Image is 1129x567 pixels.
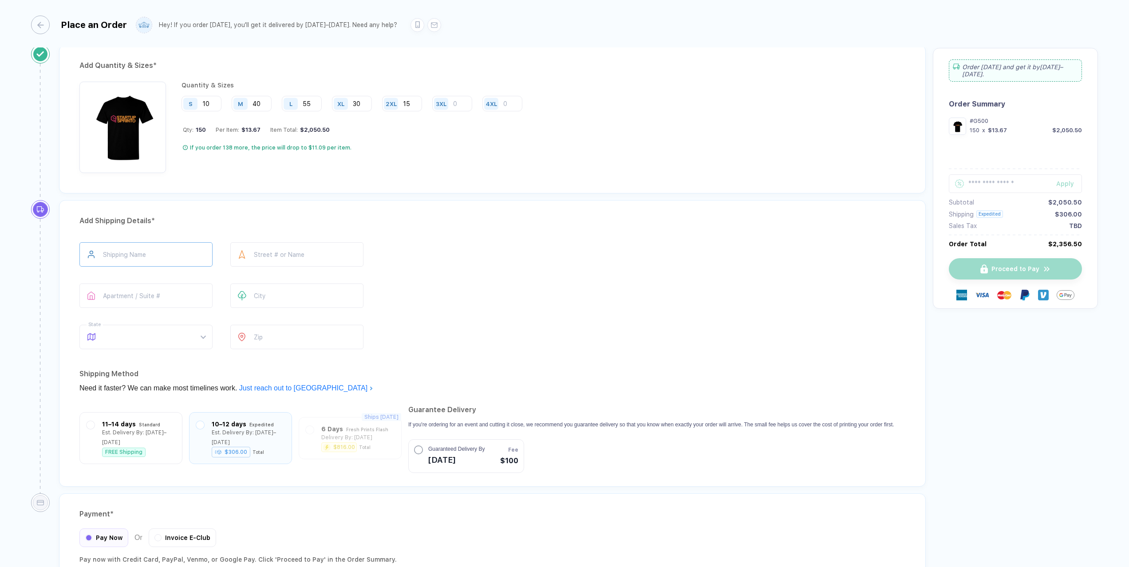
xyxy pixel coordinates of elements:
[1038,290,1049,300] img: Venmo
[1048,199,1082,206] div: $2,050.50
[1069,222,1082,229] div: TBD
[970,127,979,134] div: 150
[428,445,485,453] span: Guaranteed Delivery By
[956,290,967,300] img: express
[408,403,894,417] h2: Guarantee Delivery
[239,126,261,133] div: $13.67
[79,554,905,565] div: Pay now with Credit Card, PayPal , Venmo , or Google Pay. Click 'Proceed to Pay' in the Order Sum...
[216,126,261,133] div: Per Item:
[79,528,216,547] div: Or
[1019,290,1030,300] img: Paypal
[951,120,964,133] img: 5a2981fd-60cb-469c-9ad1-fad61babb087_nt_front_1757368166326.jpg
[949,211,974,218] div: Shipping
[79,381,905,395] div: Need it faster? We can make most timelines work.
[212,419,246,429] div: 10–12 days
[949,100,1082,108] div: Order Summary
[337,100,344,107] div: XL
[183,126,206,133] div: Qty:
[949,199,974,206] div: Subtotal
[190,144,351,151] div: If you order 138 more, the price will drop to $11.09 per item.
[182,82,529,89] div: Quantity & Sizes
[149,528,216,547] div: Invoice E-Club
[428,453,485,467] span: [DATE]
[289,100,292,107] div: L
[239,384,373,392] a: Just reach out to [GEOGRAPHIC_DATA]
[102,448,146,457] div: FREE Shipping
[486,100,497,107] div: 4XL
[1057,286,1074,304] img: GPay
[79,507,905,521] div: Payment
[949,222,977,229] div: Sales Tax
[159,21,397,29] div: Hey! If you order [DATE], you'll get it delivered by [DATE]–[DATE]. Need any help?
[212,447,250,457] div: $306.00
[139,420,160,429] div: Standard
[136,17,152,33] img: user profile
[298,126,330,133] div: $2,050.50
[87,419,175,457] div: 11–14 days StandardEst. Delivery By: [DATE]–[DATE]FREE Shipping
[500,456,518,466] span: $100
[61,20,127,30] div: Place an Order
[1052,127,1082,134] div: $2,050.50
[386,100,397,107] div: 2XL
[212,428,285,447] div: Est. Delivery By: [DATE]–[DATE]
[193,126,206,133] span: 150
[1055,211,1082,218] div: $306.00
[79,59,905,73] div: Add Quantity & Sizes
[970,118,1082,124] div: #G500
[189,100,193,107] div: S
[997,288,1011,302] img: master-card
[102,419,136,429] div: 11–14 days
[1048,240,1082,248] div: $2,356.50
[253,449,264,455] div: Total
[270,126,330,133] div: Item Total:
[1056,180,1082,187] div: Apply
[1045,174,1082,193] button: Apply
[949,240,987,248] div: Order Total
[988,127,1007,134] div: $13.67
[249,420,274,429] div: Expedited
[238,100,243,107] div: M
[84,86,162,164] img: 5a2981fd-60cb-469c-9ad1-fad61babb087_nt_front_1757368166326.jpg
[196,419,285,457] div: 10–12 days ExpeditedEst. Delivery By: [DATE]–[DATE]$306.00Total
[79,528,128,547] div: Pay Now
[79,367,905,381] div: Shipping Method
[949,59,1082,82] div: Order [DATE] and get it by [DATE]–[DATE] .
[981,127,986,134] div: x
[102,428,175,447] div: Est. Delivery By: [DATE]–[DATE]
[408,439,524,473] button: Guaranteed Delivery By[DATE]Fee$100
[96,534,122,541] span: Pay Now
[165,534,210,541] span: Invoice E-Club
[975,288,989,302] img: visa
[408,421,894,429] p: If you're ordering for an event and cutting it close, we recommend you guarantee delivery so that...
[508,446,518,454] span: Fee
[436,100,446,107] div: 3XL
[79,214,905,228] div: Add Shipping Details
[976,210,1003,218] div: Expedited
